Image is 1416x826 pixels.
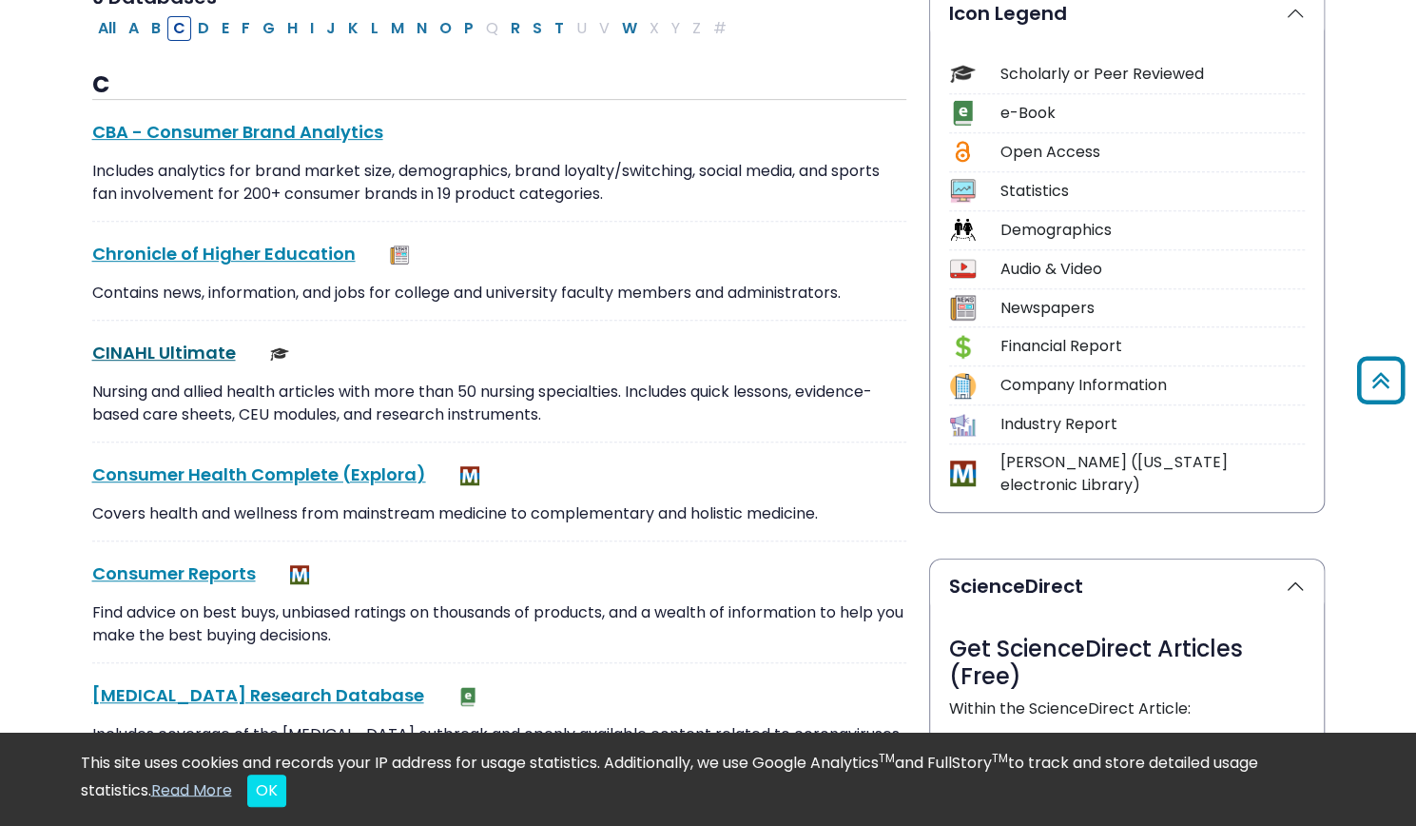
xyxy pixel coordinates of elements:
[1000,258,1305,281] div: Audio & Video
[167,16,191,41] button: Filter Results C
[951,139,975,165] img: Icon Open Access
[342,16,364,41] button: Filter Results K
[1000,451,1305,497] div: [PERSON_NAME] ([US_STATE] electronic Library)
[950,178,976,204] img: Icon Statistics
[1350,365,1411,397] a: Back to Top
[281,16,303,41] button: Filter Results H
[92,683,424,707] a: [MEDICAL_DATA] Research Database
[434,16,457,41] button: Filter Results O
[460,466,479,485] img: MeL (Michigan electronic Library)
[92,282,906,305] p: Contains news, information, and jobs for college and university faculty members and administrators.
[549,16,570,41] button: Filter Results T
[365,16,384,41] button: Filter Results L
[527,16,548,41] button: Filter Results S
[92,160,906,206] p: Includes analytics for brand market size, demographics, brand loyalty/switching, social media, an...
[879,750,895,766] sup: TM
[247,775,286,807] button: Close
[145,16,166,41] button: Filter Results B
[192,16,215,41] button: Filter Results D
[123,16,145,41] button: Filter Results A
[92,71,906,100] h3: C
[1000,102,1305,125] div: e-Book
[950,100,976,126] img: Icon e-Book
[950,61,976,87] img: Icon Scholarly or Peer Reviewed
[458,687,477,706] img: e-Book
[950,334,976,360] img: Icon Financial Report
[92,561,256,585] a: Consumer Reports
[92,16,122,41] button: All
[950,295,976,321] img: Icon Newspapers
[411,16,433,41] button: Filter Results N
[950,412,976,438] img: Icon Industry Report
[92,381,906,426] p: Nursing and allied health articles with more than 50 nursing specialties. Includes quick lessons,...
[92,601,906,647] p: Find advice on best buys, unbiased ratings on thousands of products, and a wealth of information ...
[505,16,526,41] button: Filter Results R
[320,16,341,41] button: Filter Results J
[92,341,236,364] a: CINAHL Ultimate
[92,462,426,486] a: Consumer Health Complete (Explora)
[290,565,309,584] img: MeL (Michigan electronic Library)
[950,217,976,243] img: Icon Demographics
[930,560,1324,613] button: ScienceDirect
[1000,63,1305,86] div: Scholarly or Peer Reviewed
[1000,413,1305,436] div: Industry Report
[390,246,409,265] img: Newspapers
[1000,141,1305,164] div: Open Access
[1000,180,1305,203] div: Statistics
[92,120,383,144] a: CBA - Consumer Brand Analytics
[81,752,1336,807] div: This site uses cookies and records your IP address for usage statistics. Additionally, we use Goo...
[458,16,479,41] button: Filter Results P
[1000,374,1305,397] div: Company Information
[949,636,1305,691] h3: Get ScienceDirect Articles (Free)
[92,723,906,746] p: Includes coverage of the [MEDICAL_DATA] outbreak and openly available content related to coronavi...
[236,16,256,41] button: Filter Results F
[151,778,232,800] a: Read More
[950,461,976,486] img: Icon MeL (Michigan electronic Library)
[257,16,281,41] button: Filter Results G
[1000,219,1305,242] div: Demographics
[385,16,410,41] button: Filter Results M
[92,16,734,38] div: Alpha-list to filter by first letter of database name
[992,750,1008,766] sup: TM
[949,698,1305,720] p: Within the ScienceDirect Article:
[92,502,906,525] p: Covers health and wellness from mainstream medicine to complementary and holistic medicine.
[1000,297,1305,320] div: Newspapers
[950,256,976,282] img: Icon Audio & Video
[616,16,643,41] button: Filter Results W
[304,16,320,41] button: Filter Results I
[216,16,235,41] button: Filter Results E
[270,344,289,364] img: Scholarly or Peer Reviewed
[1000,335,1305,358] div: Financial Report
[950,373,976,399] img: Icon Company Information
[92,242,356,265] a: Chronicle of Higher Education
